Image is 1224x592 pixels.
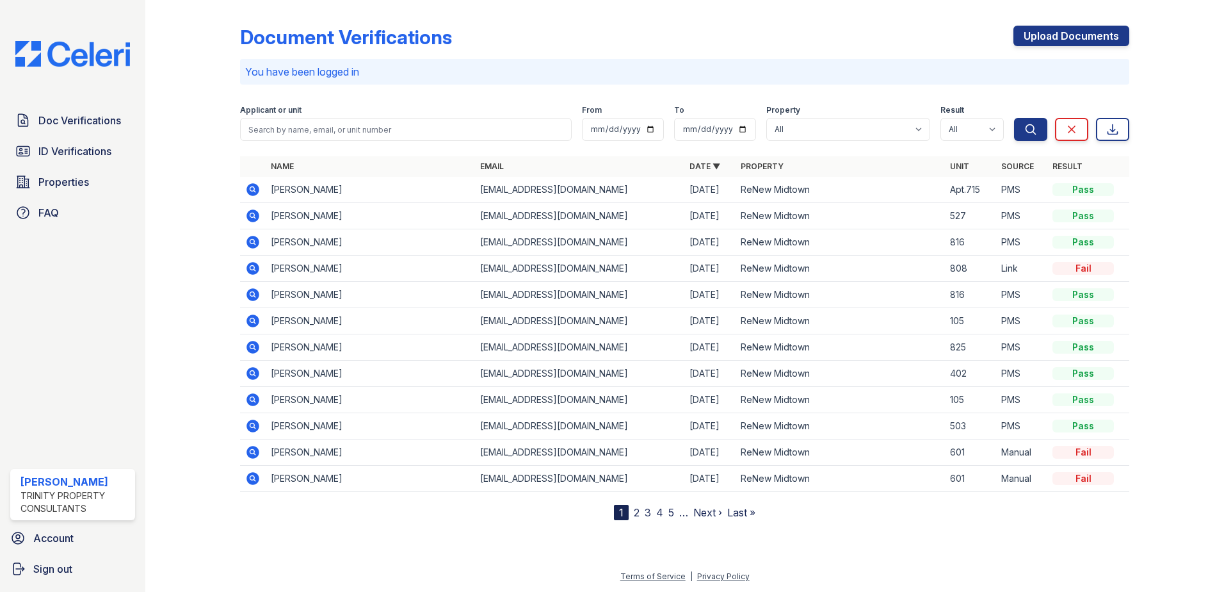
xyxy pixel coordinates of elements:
a: Doc Verifications [10,108,135,133]
input: Search by name, email, or unit number [240,118,572,141]
td: [EMAIL_ADDRESS][DOMAIN_NAME] [475,361,684,387]
td: [DATE] [684,282,736,308]
td: ReNew Midtown [736,361,945,387]
a: Upload Documents [1013,26,1129,46]
td: [EMAIL_ADDRESS][DOMAIN_NAME] [475,229,684,256]
td: ReNew Midtown [736,229,945,256]
p: You have been logged in [245,64,1124,79]
a: 3 [645,506,651,519]
td: 601 [945,440,996,466]
a: Terms of Service [620,571,686,581]
td: Manual [996,466,1047,492]
td: [DATE] [684,177,736,203]
td: 402 [945,361,996,387]
td: [EMAIL_ADDRESS][DOMAIN_NAME] [475,387,684,413]
a: 5 [668,506,674,519]
a: Date ▼ [689,161,720,171]
div: | [690,571,693,581]
td: 527 [945,203,996,229]
td: PMS [996,334,1047,361]
td: [DATE] [684,440,736,466]
td: [DATE] [684,203,736,229]
div: Pass [1052,288,1114,301]
a: Source [1001,161,1034,171]
div: Document Verifications [240,26,452,49]
td: [PERSON_NAME] [266,361,475,387]
td: [DATE] [684,229,736,256]
td: [DATE] [684,413,736,440]
td: [PERSON_NAME] [266,282,475,308]
td: [EMAIL_ADDRESS][DOMAIN_NAME] [475,334,684,361]
td: [PERSON_NAME] [266,387,475,413]
td: PMS [996,387,1047,413]
a: Account [5,525,140,551]
td: ReNew Midtown [736,203,945,229]
span: Doc Verifications [38,113,121,128]
div: Fail [1052,446,1114,459]
div: Pass [1052,341,1114,354]
div: Pass [1052,393,1114,406]
label: Property [766,105,800,115]
a: Privacy Policy [697,571,750,581]
td: PMS [996,361,1047,387]
div: Pass [1052,183,1114,196]
label: From [582,105,602,115]
td: [DATE] [684,308,736,334]
td: 816 [945,282,996,308]
span: ID Verifications [38,144,111,159]
a: Property [741,161,784,171]
td: [EMAIL_ADDRESS][DOMAIN_NAME] [475,203,684,229]
td: [PERSON_NAME] [266,466,475,492]
td: PMS [996,413,1047,440]
div: Pass [1052,210,1114,222]
a: 2 [634,506,640,519]
a: Sign out [5,556,140,582]
div: Pass [1052,315,1114,327]
td: ReNew Midtown [736,413,945,440]
td: [PERSON_NAME] [266,203,475,229]
a: Properties [10,169,135,195]
td: [PERSON_NAME] [266,229,475,256]
div: [PERSON_NAME] [20,474,130,489]
div: Trinity Property Consultants [20,489,130,515]
td: [DATE] [684,256,736,282]
img: CE_Logo_Blue-a8612792a0a2168367f1c8372b55b34899dd931a85d93a1a3d3e32e68fde9ad4.png [5,41,140,67]
td: PMS [996,177,1047,203]
span: … [679,505,688,520]
td: 503 [945,413,996,440]
span: Properties [38,174,89,190]
td: PMS [996,229,1047,256]
div: Pass [1052,420,1114,432]
td: [PERSON_NAME] [266,334,475,361]
label: To [674,105,684,115]
td: [PERSON_NAME] [266,308,475,334]
label: Result [940,105,964,115]
td: [EMAIL_ADDRESS][DOMAIN_NAME] [475,256,684,282]
td: [DATE] [684,361,736,387]
span: Sign out [33,561,72,577]
td: 825 [945,334,996,361]
td: Link [996,256,1047,282]
td: ReNew Midtown [736,256,945,282]
a: 4 [656,506,663,519]
a: ID Verifications [10,138,135,164]
a: Email [480,161,504,171]
td: PMS [996,308,1047,334]
a: Name [271,161,294,171]
td: [PERSON_NAME] [266,413,475,440]
div: 1 [614,505,629,520]
div: Fail [1052,472,1114,485]
td: [DATE] [684,466,736,492]
td: [EMAIL_ADDRESS][DOMAIN_NAME] [475,440,684,466]
div: Pass [1052,236,1114,249]
td: [EMAIL_ADDRESS][DOMAIN_NAME] [475,413,684,440]
a: Result [1052,161,1083,171]
td: 816 [945,229,996,256]
td: [PERSON_NAME] [266,256,475,282]
a: Last » [727,506,755,519]
td: [EMAIL_ADDRESS][DOMAIN_NAME] [475,466,684,492]
td: ReNew Midtown [736,440,945,466]
td: [EMAIL_ADDRESS][DOMAIN_NAME] [475,308,684,334]
a: FAQ [10,200,135,226]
